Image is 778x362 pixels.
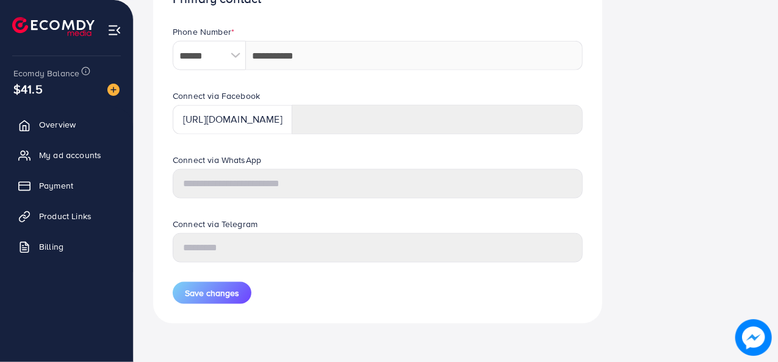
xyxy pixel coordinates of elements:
[173,90,260,102] label: Connect via Facebook
[9,234,124,259] a: Billing
[39,241,63,253] span: Billing
[13,80,43,98] span: $41.5
[9,143,124,167] a: My ad accounts
[39,210,92,222] span: Product Links
[107,84,120,96] img: image
[9,112,124,137] a: Overview
[39,118,76,131] span: Overview
[39,179,73,192] span: Payment
[735,319,772,356] img: image
[9,173,124,198] a: Payment
[173,105,292,134] div: [URL][DOMAIN_NAME]
[12,17,95,36] img: logo
[173,26,234,38] label: Phone Number
[173,282,251,304] button: Save changes
[185,287,239,299] span: Save changes
[39,149,101,161] span: My ad accounts
[173,218,258,230] label: Connect via Telegram
[9,204,124,228] a: Product Links
[13,67,79,79] span: Ecomdy Balance
[173,154,261,166] label: Connect via WhatsApp
[107,23,121,37] img: menu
